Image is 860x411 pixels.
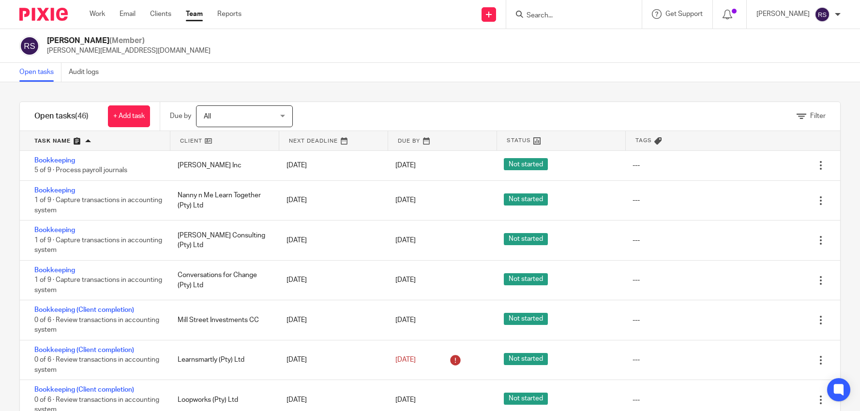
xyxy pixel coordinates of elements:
[395,277,416,284] span: [DATE]
[34,356,159,373] span: 0 of 6 · Review transactions in accounting system
[810,113,826,119] span: Filter
[47,46,211,56] p: [PERSON_NAME][EMAIL_ADDRESS][DOMAIN_NAME]
[277,270,386,290] div: [DATE]
[395,396,416,403] span: [DATE]
[277,350,386,369] div: [DATE]
[504,158,548,170] span: Not started
[204,113,211,120] span: All
[635,136,652,145] span: Tags
[504,313,548,325] span: Not started
[168,265,277,295] div: Conversations for Change (Pty) Ltd
[90,9,105,19] a: Work
[168,186,277,215] div: Nanny n Me Learn Together (Pty) Ltd
[168,310,277,330] div: Mill Street Investments CC
[277,390,386,410] div: [DATE]
[395,197,416,204] span: [DATE]
[34,227,75,234] a: Bookkeeping
[395,237,416,244] span: [DATE]
[504,233,548,245] span: Not started
[34,111,89,121] h1: Open tasks
[277,231,386,250] div: [DATE]
[19,63,61,82] a: Open tasks
[633,355,640,365] div: ---
[34,386,134,393] a: Bookkeeping (Client completion)
[504,393,548,405] span: Not started
[168,350,277,369] div: Learnsmartly (Pty) Ltd
[633,195,640,205] div: ---
[34,187,75,194] a: Bookkeeping
[47,36,211,46] h2: [PERSON_NAME]
[34,267,75,274] a: Bookkeeping
[120,9,136,19] a: Email
[815,7,830,22] img: svg%3E
[34,197,162,214] span: 1 of 9 · Capture transactions in accounting system
[34,307,134,313] a: Bookkeeping (Client completion)
[395,356,416,363] span: [DATE]
[19,36,40,56] img: svg%3E
[504,193,548,205] span: Not started
[395,317,416,323] span: [DATE]
[633,235,640,245] div: ---
[19,8,68,21] img: Pixie
[756,9,810,19] p: [PERSON_NAME]
[75,112,89,120] span: (46)
[34,157,75,164] a: Bookkeeping
[504,353,548,365] span: Not started
[168,226,277,255] div: [PERSON_NAME] Consulting (Pty) Ltd
[150,9,171,19] a: Clients
[168,390,277,410] div: Loopworks (Pty) Ltd
[34,347,134,353] a: Bookkeeping (Client completion)
[633,275,640,285] div: ---
[217,9,241,19] a: Reports
[34,167,127,174] span: 5 of 9 · Process payroll journals
[34,277,162,294] span: 1 of 9 · Capture transactions in accounting system
[526,12,613,20] input: Search
[277,191,386,210] div: [DATE]
[186,9,203,19] a: Team
[69,63,106,82] a: Audit logs
[507,136,531,145] span: Status
[168,156,277,175] div: [PERSON_NAME] Inc
[170,111,191,121] p: Due by
[108,105,150,127] a: + Add task
[633,315,640,325] div: ---
[395,162,416,169] span: [DATE]
[109,37,145,44] span: (Member)
[34,237,162,254] span: 1 of 9 · Capture transactions in accounting system
[633,395,640,405] div: ---
[633,161,640,170] div: ---
[665,11,703,17] span: Get Support
[504,273,548,285] span: Not started
[34,317,159,334] span: 0 of 6 · Review transactions in accounting system
[277,310,386,330] div: [DATE]
[277,156,386,175] div: [DATE]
